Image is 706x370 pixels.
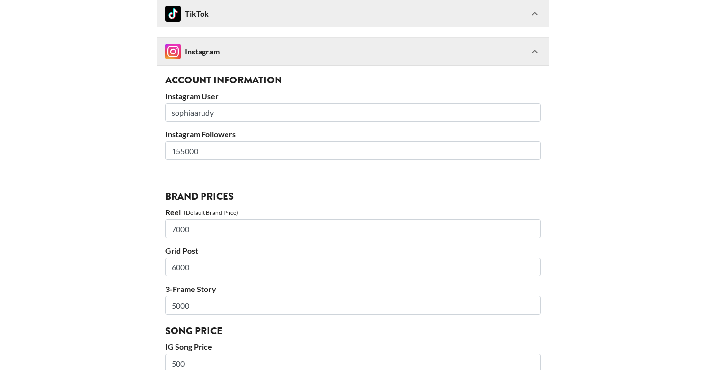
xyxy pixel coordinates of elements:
[165,44,181,59] img: Instagram
[157,38,549,65] div: InstagramInstagram
[165,326,541,336] h3: Song Price
[165,91,541,101] label: Instagram User
[165,76,541,85] h3: Account Information
[165,342,541,352] label: IG Song Price
[165,6,181,22] img: TikTok
[165,284,541,294] label: 3-Frame Story
[165,192,541,202] h3: Brand Prices
[165,246,541,256] label: Grid Post
[165,44,220,59] div: Instagram
[165,6,209,22] div: TikTok
[181,209,238,216] div: - (Default Brand Price)
[165,208,181,217] label: Reel
[165,130,541,139] label: Instagram Followers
